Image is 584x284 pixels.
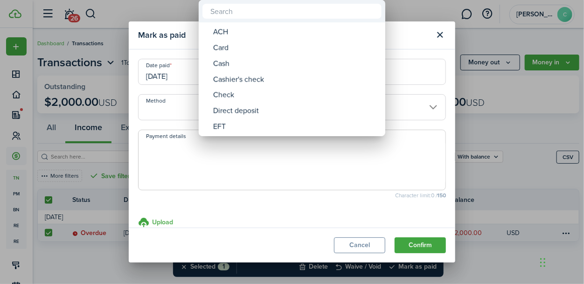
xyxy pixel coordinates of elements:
[213,119,378,135] div: EFT
[202,4,382,19] input: Search
[213,103,378,119] div: Direct deposit
[213,87,378,103] div: Check
[213,40,378,55] div: Card
[213,71,378,87] div: Cashier's check
[213,24,378,40] div: ACH
[213,55,378,71] div: Cash
[199,22,385,136] mbsc-wheel: Method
